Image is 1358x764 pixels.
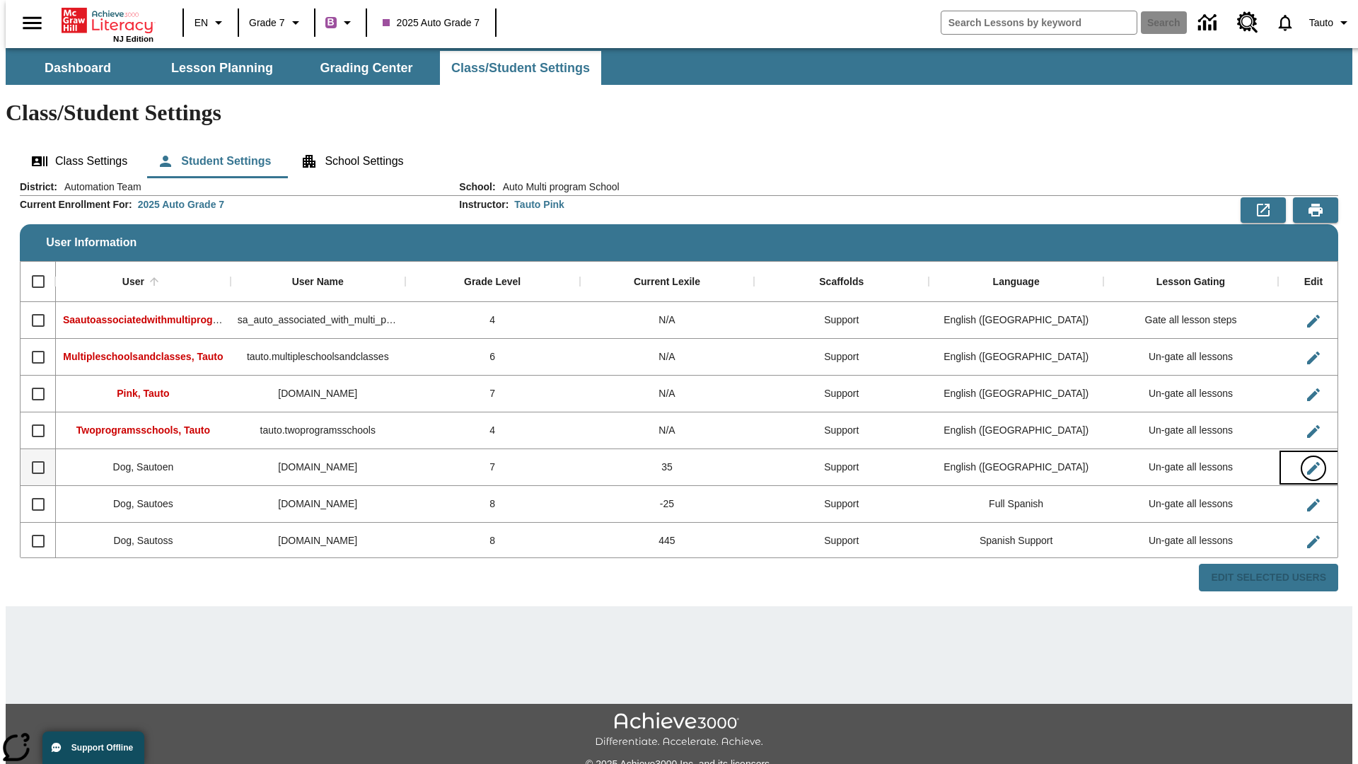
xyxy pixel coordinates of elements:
h2: Instructor : [459,199,509,211]
span: Dog, Sautoen [113,461,174,473]
img: Achieve3000 Differentiate Accelerate Achieve [595,712,763,748]
div: 4 [405,412,580,449]
button: Edit User [1299,528,1328,556]
div: tauto.multipleschoolsandclasses [231,339,405,376]
span: Pink, Tauto [117,388,169,399]
div: SubNavbar [6,48,1352,85]
div: English (US) [929,339,1103,376]
button: Language: EN, Select a language [188,10,233,35]
div: sautoss.dog [231,523,405,560]
div: 7 [405,449,580,486]
button: Edit User [1299,344,1328,372]
div: User Information [20,180,1338,592]
div: User [122,276,144,289]
button: Dashboard [7,51,149,85]
div: Support [754,449,929,486]
button: Boost Class color is purple. Change class color [320,10,361,35]
div: tauto.twoprogramsschools [231,412,405,449]
button: Class/Student Settings [440,51,601,85]
a: Notifications [1267,4,1304,41]
span: Dog, Sautoes [113,498,173,509]
div: Support [754,339,929,376]
div: Grade Level [464,276,521,289]
h2: Current Enrollment For : [20,199,132,211]
div: Tauto Pink [514,197,564,212]
div: Un-gate all lessons [1103,523,1278,560]
span: Tauto [1309,16,1333,30]
button: Print Preview [1293,197,1338,223]
button: Profile/Settings [1304,10,1358,35]
div: Support [754,302,929,339]
span: Saautoassociatedwithmultiprogr, Saautoassociatedwithmultiprogr [63,314,375,325]
div: 8 [405,486,580,523]
div: -25 [580,486,755,523]
button: Edit User [1299,417,1328,446]
span: Dog, Sautoss [113,535,173,546]
span: EN [195,16,208,30]
div: Gate all lesson steps [1103,302,1278,339]
div: Edit [1304,276,1323,289]
div: 4 [405,302,580,339]
div: 7 [405,376,580,412]
div: Full Spanish [929,486,1103,523]
div: English (US) [929,302,1103,339]
div: Lesson Gating [1156,276,1225,289]
button: Open side menu [11,2,53,44]
div: Current Lexile [634,276,700,289]
div: Support [754,412,929,449]
div: Support [754,523,929,560]
button: Edit User [1299,454,1328,482]
button: Edit User [1299,381,1328,409]
div: User Name [292,276,344,289]
div: 2025 Auto Grade 7 [138,197,224,212]
a: Data Center [1190,4,1229,42]
div: English (US) [929,449,1103,486]
span: Multipleschoolsandclasses, Tauto [63,351,223,362]
input: search field [941,11,1137,34]
div: SubNavbar [6,51,603,85]
div: N/A [580,339,755,376]
div: N/A [580,412,755,449]
div: 6 [405,339,580,376]
span: 2025 Auto Grade 7 [383,16,480,30]
div: Home [62,5,153,43]
button: Class Settings [20,144,139,178]
div: Spanish Support [929,523,1103,560]
a: Home [62,6,153,35]
div: Un-gate all lessons [1103,339,1278,376]
div: Class/Student Settings [20,144,1338,178]
button: Lesson Planning [151,51,293,85]
span: User Information [46,236,137,249]
button: School Settings [289,144,414,178]
h2: School : [459,181,495,193]
a: Resource Center, Will open in new tab [1229,4,1267,42]
div: Language [993,276,1040,289]
span: NJ Edition [113,35,153,43]
span: Auto Multi program School [496,180,620,194]
div: Un-gate all lessons [1103,376,1278,412]
button: Export to CSV [1241,197,1286,223]
div: 445 [580,523,755,560]
div: sautoes.dog [231,486,405,523]
button: Grading Center [296,51,437,85]
div: English (US) [929,376,1103,412]
div: Un-gate all lessons [1103,412,1278,449]
div: 8 [405,523,580,560]
button: Grade: Grade 7, Select a grade [243,10,310,35]
button: Edit User [1299,307,1328,335]
div: N/A [580,376,755,412]
button: Support Offline [42,731,144,764]
span: B [327,13,335,31]
div: sa_auto_associated_with_multi_program_classes [231,302,405,339]
div: Un-gate all lessons [1103,486,1278,523]
div: sautoen.dog [231,449,405,486]
div: English (US) [929,412,1103,449]
button: Student Settings [146,144,282,178]
span: Support Offline [71,743,133,753]
div: tauto.pink [231,376,405,412]
div: Support [754,486,929,523]
span: Automation Team [57,180,141,194]
div: Un-gate all lessons [1103,449,1278,486]
div: Scaffolds [819,276,864,289]
button: Edit User [1299,491,1328,519]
